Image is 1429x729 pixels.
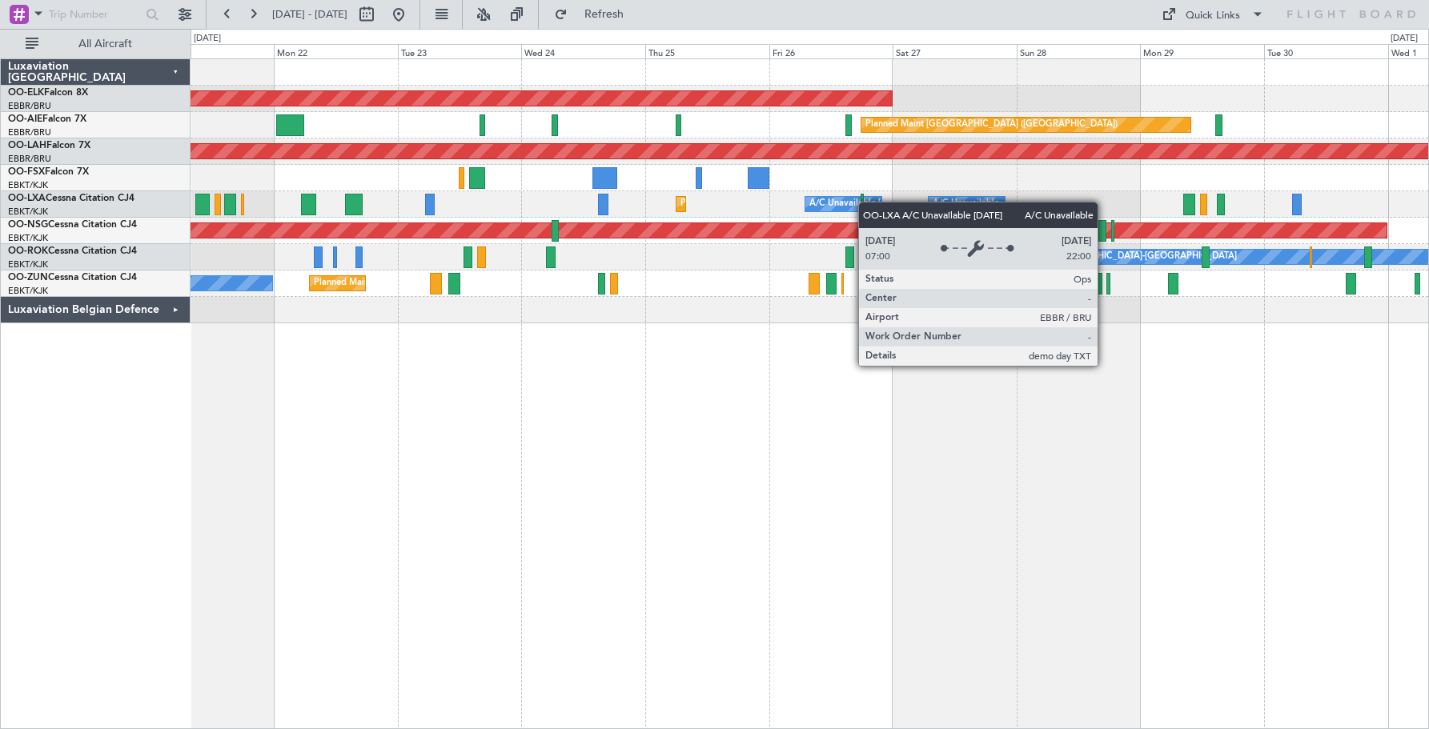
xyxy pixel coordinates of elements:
[8,88,88,98] a: OO-ELKFalcon 8X
[150,44,274,58] div: Sun 21
[769,44,893,58] div: Fri 26
[8,114,42,124] span: OO-AIE
[18,31,174,57] button: All Aircraft
[1140,44,1264,58] div: Mon 29
[865,113,1118,137] div: Planned Maint [GEOGRAPHIC_DATA] ([GEOGRAPHIC_DATA])
[933,192,999,216] div: A/C Unavailable
[8,126,51,138] a: EBBR/BRU
[8,246,137,256] a: OO-ROKCessna Citation CJ4
[8,220,137,230] a: OO-NSGCessna Citation CJ4
[8,141,46,150] span: OO-LAH
[8,285,48,297] a: EBKT/KJK
[1021,245,1237,269] div: Owner [GEOGRAPHIC_DATA]-[GEOGRAPHIC_DATA]
[8,100,51,112] a: EBBR/BRU
[8,194,46,203] span: OO-LXA
[1264,44,1388,58] div: Tue 30
[8,167,45,177] span: OO-FSX
[8,232,48,244] a: EBKT/KJK
[680,192,867,216] div: Planned Maint Kortrijk-[GEOGRAPHIC_DATA]
[8,88,44,98] span: OO-ELK
[42,38,169,50] span: All Aircraft
[8,179,48,191] a: EBKT/KJK
[272,7,347,22] span: [DATE] - [DATE]
[49,2,141,26] input: Trip Number
[314,271,500,295] div: Planned Maint Kortrijk-[GEOGRAPHIC_DATA]
[521,44,645,58] div: Wed 24
[8,273,137,282] a: OO-ZUNCessna Citation CJ4
[809,192,1107,216] div: A/C Unavailable [GEOGRAPHIC_DATA] ([GEOGRAPHIC_DATA] National)
[1154,2,1272,27] button: Quick Links
[8,206,48,218] a: EBKT/KJK
[8,153,51,165] a: EBBR/BRU
[8,141,90,150] a: OO-LAHFalcon 7X
[1017,44,1141,58] div: Sun 28
[1186,8,1240,24] div: Quick Links
[645,44,769,58] div: Thu 25
[1391,32,1418,46] div: [DATE]
[8,167,89,177] a: OO-FSXFalcon 7X
[8,194,134,203] a: OO-LXACessna Citation CJ4
[8,258,48,270] a: EBKT/KJK
[571,9,638,20] span: Refresh
[547,2,643,27] button: Refresh
[274,44,398,58] div: Mon 22
[893,44,1017,58] div: Sat 27
[8,246,48,256] span: OO-ROK
[8,220,48,230] span: OO-NSG
[398,44,522,58] div: Tue 23
[8,114,86,124] a: OO-AIEFalcon 7X
[194,32,221,46] div: [DATE]
[8,273,48,282] span: OO-ZUN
